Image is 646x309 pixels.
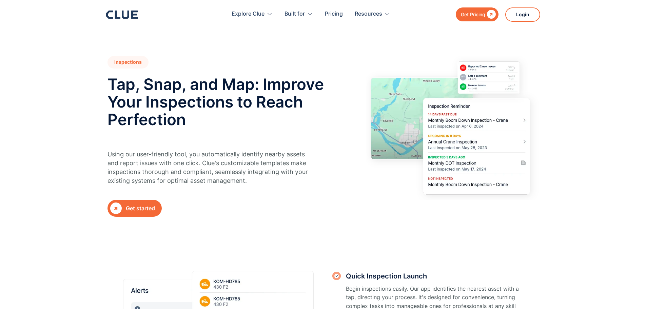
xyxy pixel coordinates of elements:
[285,3,313,25] div: Built for
[126,204,155,213] div: Get started
[505,7,540,22] a: Login
[110,202,122,214] div: 
[332,272,341,280] img: Icon of a checkmark in a circle.
[461,10,485,19] div: Get Pricing
[232,3,273,25] div: Explore Clue
[107,56,149,69] h1: Inspections
[285,3,305,25] div: Built for
[346,271,523,281] h3: Quick Inspection Launch
[107,200,162,217] a: Get started
[232,3,265,25] div: Explore Clue
[355,3,390,25] div: Resources
[107,75,326,128] h2: Tap, Snap, and Map: Improve Your Inspections to Reach Perfection
[107,150,313,185] p: Using our user-friendly tool, you automatically identify nearby assets and report issues with one...
[355,3,382,25] div: Resources
[456,7,498,21] a: Get Pricing
[485,10,496,19] div: 
[366,56,539,200] img: Tap, Snap, and Map: Improve Your Inspections to Reach Perfection
[325,3,343,25] a: Pricing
